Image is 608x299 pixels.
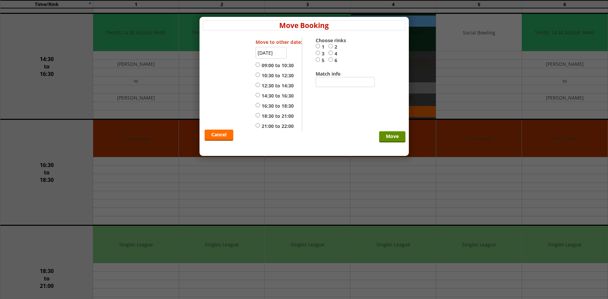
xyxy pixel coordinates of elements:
[256,72,260,77] input: 10:30 to 12:30
[256,123,294,130] label: 21:00 to 22:00
[256,113,260,118] input: 18:30 to 21:00
[328,50,341,57] label: 4
[316,50,328,57] label: 3
[256,62,294,69] label: 09:00 to 10:30
[316,57,320,62] input: 5
[316,37,352,44] label: Choose rinks
[256,62,260,67] input: 09:00 to 10:30
[316,50,320,55] input: 3
[316,71,352,77] label: Match info
[256,82,294,89] label: 12:30 to 14:30
[256,113,294,119] label: 18:30 to 21:00
[203,20,405,30] h4: Move Booking
[328,44,341,50] label: 2
[256,92,294,99] label: 14:30 to 16:30
[256,72,294,79] label: 10:30 to 12:30
[328,57,333,62] input: 6
[205,130,233,141] a: Cancel
[328,57,341,64] label: 6
[256,92,260,98] input: 14:30 to 16:30
[316,57,328,64] label: 5
[379,131,405,142] input: Move
[256,103,260,108] input: 16:30 to 18:30
[256,47,287,59] input: Select date...
[316,44,320,49] input: 1
[256,103,294,109] label: 16:30 to 18:30
[256,123,260,128] input: 21:00 to 22:00
[256,82,260,87] input: 12:30 to 14:30
[328,44,333,49] input: 2
[316,44,328,50] label: 1
[256,39,302,45] label: Move to other date:
[328,50,333,55] input: 4
[401,19,405,28] a: x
